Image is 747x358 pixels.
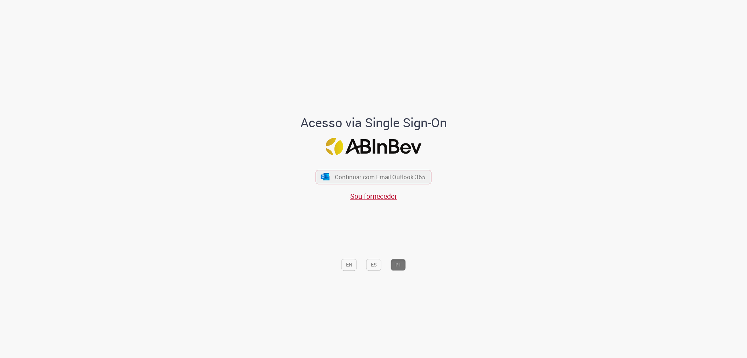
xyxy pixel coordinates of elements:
h1: Acesso via Single Sign-On [276,116,471,130]
button: PT [391,259,406,271]
img: Logo ABInBev [326,138,422,155]
img: ícone Azure/Microsoft 360 [320,173,330,180]
a: Sou fornecedor [350,191,397,201]
button: EN [341,259,357,271]
span: Continuar com Email Outlook 365 [335,173,426,181]
button: ícone Azure/Microsoft 360 Continuar com Email Outlook 365 [316,170,431,184]
button: ES [366,259,381,271]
